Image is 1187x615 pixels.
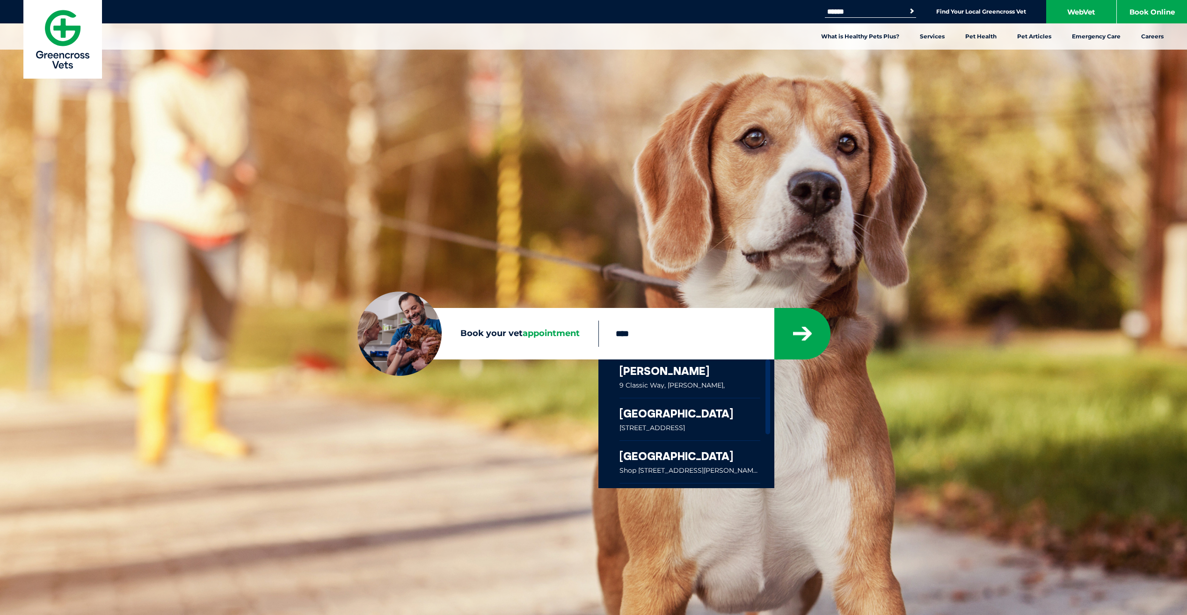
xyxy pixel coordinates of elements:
button: Search [907,7,917,16]
a: Find Your Local Greencross Vet [936,8,1026,15]
span: appointment [523,328,580,338]
label: Book your vet [357,327,598,341]
a: Careers [1131,23,1174,50]
a: What is Healthy Pets Plus? [811,23,910,50]
a: Pet Articles [1007,23,1062,50]
a: Services [910,23,955,50]
a: Emergency Care [1062,23,1131,50]
a: Pet Health [955,23,1007,50]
